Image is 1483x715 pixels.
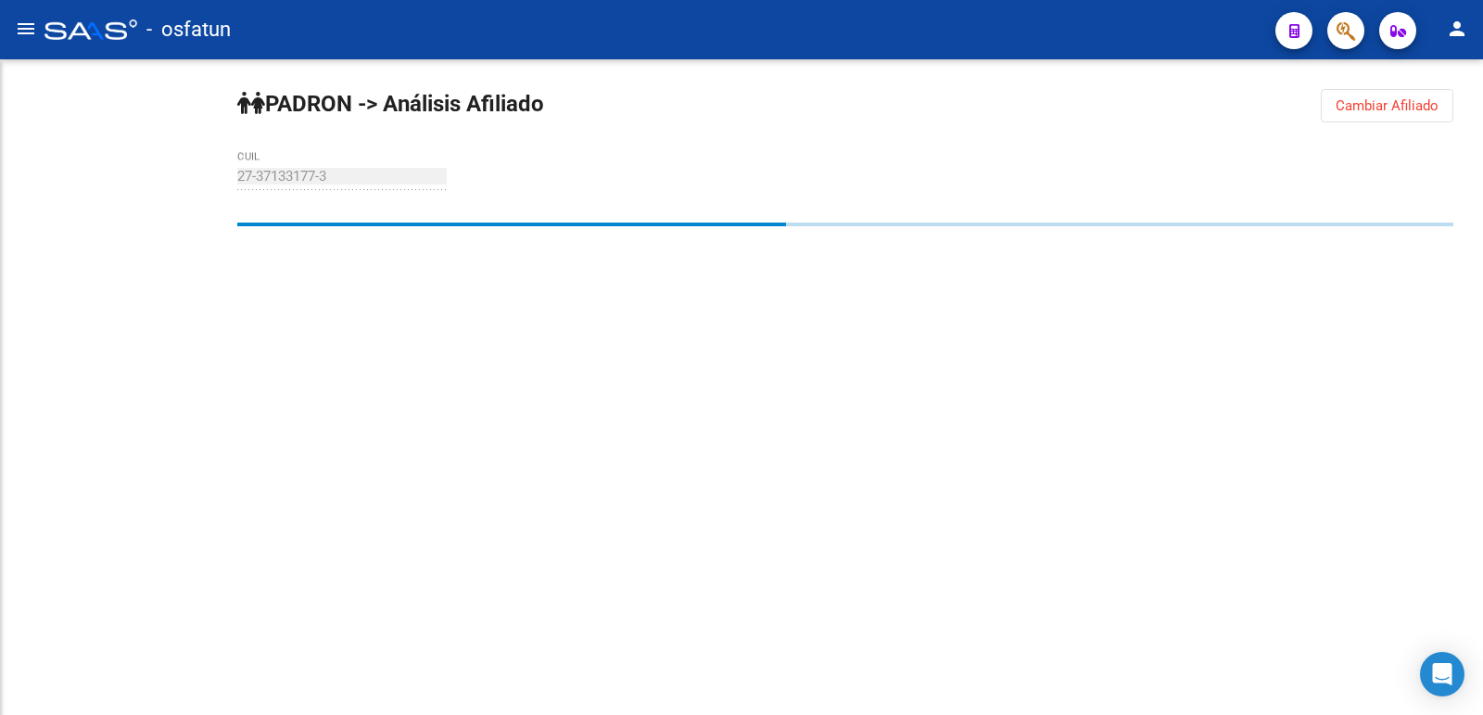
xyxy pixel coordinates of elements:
div: Open Intercom Messenger [1420,652,1464,696]
strong: PADRON -> Análisis Afiliado [237,91,544,117]
span: - osfatun [146,9,231,50]
mat-icon: person [1446,18,1468,40]
span: Cambiar Afiliado [1336,97,1439,114]
mat-icon: menu [15,18,37,40]
button: Cambiar Afiliado [1321,89,1453,122]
